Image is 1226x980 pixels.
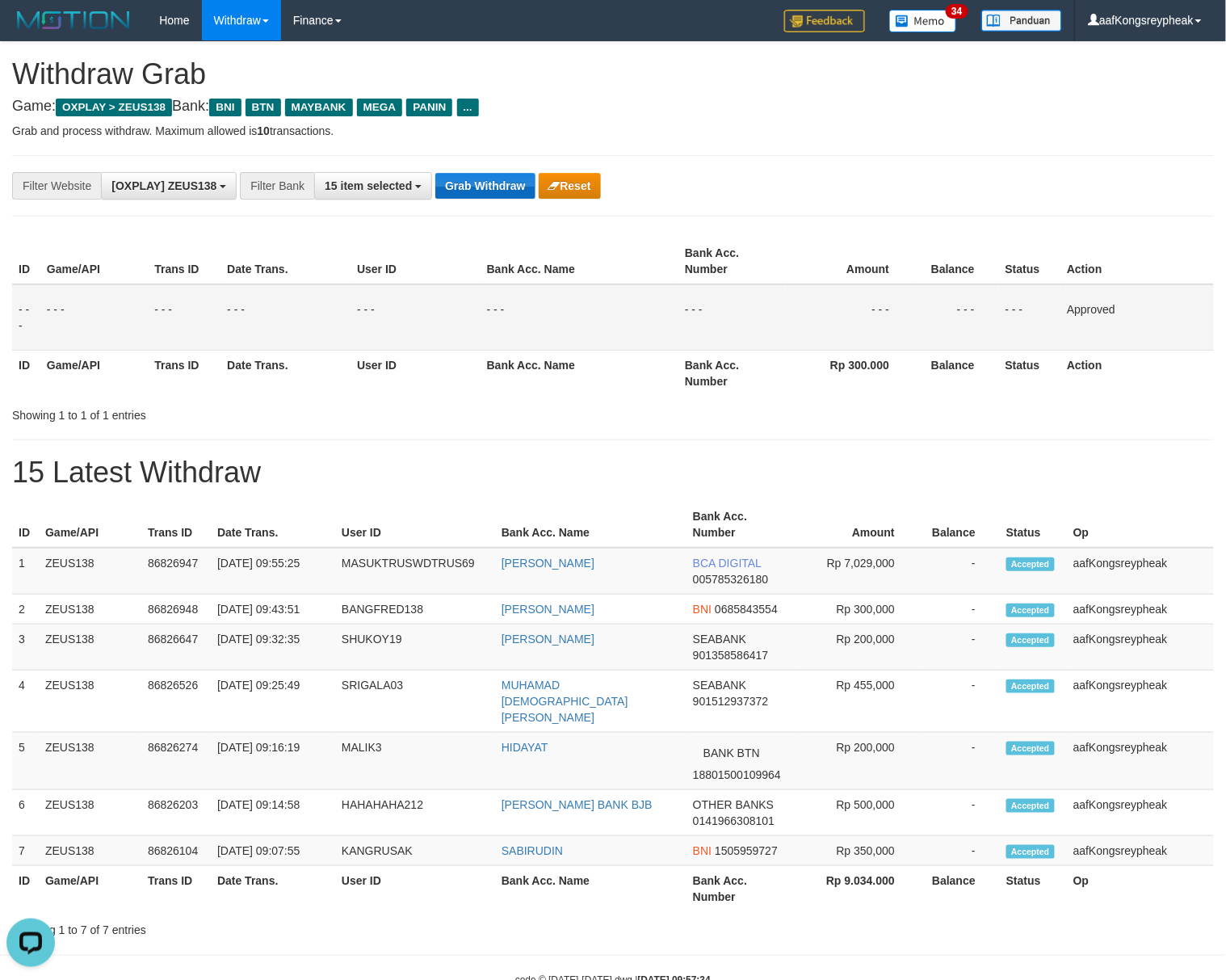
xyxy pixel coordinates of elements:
a: [PERSON_NAME] [502,557,594,570]
th: Action [1060,350,1214,396]
td: [DATE] 09:16:19 [211,733,335,790]
button: Grab Withdraw [435,173,535,199]
td: - - - [913,284,999,351]
p: Grab and process withdraw. Maximum allowed is transactions. [12,123,1214,139]
td: - - - [148,284,220,351]
th: Rp 9.034.000 [797,866,919,912]
span: MEGA [357,99,403,116]
td: 86826948 [141,595,211,625]
span: Accepted [1006,799,1055,813]
td: 6 [12,790,39,836]
td: 2 [12,595,39,625]
th: Game/API [40,238,148,284]
th: Trans ID [141,866,211,912]
span: BNI [693,844,712,857]
th: Trans ID [141,502,211,548]
td: Rp 350,000 [797,836,919,866]
span: MAYBANK [285,99,353,116]
th: Date Trans. [220,350,351,396]
span: [OXPLAY] ZEUS138 [111,179,216,192]
td: Rp 200,000 [797,625,919,671]
td: SHUKOY19 [335,625,495,671]
td: Rp 500,000 [797,790,919,836]
h4: Game: Bank: [12,99,1214,115]
button: Reset [539,173,601,199]
th: Trans ID [148,350,220,396]
td: - - - [12,284,40,351]
td: aafKongsreypheak [1067,548,1214,595]
span: Copy 1505959727 to clipboard [715,844,778,857]
th: Date Trans. [211,502,335,548]
span: BCA DIGITAL [693,557,762,570]
th: ID [12,350,40,396]
th: Amount [797,502,919,548]
td: - - - [40,284,148,351]
td: Rp 200,000 [797,733,919,790]
th: Status [999,238,1060,284]
td: 86826947 [141,548,211,595]
td: - - - [351,284,481,351]
td: [DATE] 09:43:51 [211,595,335,625]
td: [DATE] 09:25:49 [211,671,335,733]
th: Op [1067,502,1214,548]
th: Balance [913,350,999,396]
a: SABIRUDIN [502,844,563,857]
td: 4 [12,671,39,733]
span: SEABANK [693,633,746,646]
span: Accepted [1006,679,1055,693]
td: ZEUS138 [39,548,141,595]
td: aafKongsreypheak [1067,733,1214,790]
td: - - - [481,284,678,351]
td: - [919,595,1000,625]
th: User ID [351,238,481,284]
td: ZEUS138 [39,836,141,866]
td: [DATE] 09:07:55 [211,836,335,866]
td: HAHAHAHA212 [335,790,495,836]
th: Bank Acc. Name [495,502,686,548]
th: Bank Acc. Name [481,238,678,284]
th: Bank Acc. Name [495,866,686,912]
span: BANK BTN [693,739,770,767]
th: ID [12,502,39,548]
td: 7 [12,836,39,866]
span: ... [457,99,479,116]
span: 15 item selected [325,179,412,192]
td: ZEUS138 [39,625,141,671]
td: ZEUS138 [39,790,141,836]
h1: 15 Latest Withdraw [12,456,1214,489]
th: Balance [919,502,1000,548]
span: Accepted [1006,845,1055,859]
td: BANGFRED138 [335,595,495,625]
th: Bank Acc. Number [686,502,797,548]
td: - [919,671,1000,733]
span: Copy 0141966308101 to clipboard [693,814,775,827]
td: 1 [12,548,39,595]
span: BTN [246,99,281,116]
th: ID [12,866,39,912]
th: Balance [919,866,1000,912]
th: User ID [335,866,495,912]
span: Copy 005785326180 to clipboard [693,573,768,586]
button: 15 item selected [314,172,432,200]
td: aafKongsreypheak [1067,790,1214,836]
span: Copy 0685843554 to clipboard [715,603,778,616]
td: 86826647 [141,625,211,671]
span: Accepted [1006,604,1055,617]
th: Action [1060,238,1214,284]
span: Accepted [1006,557,1055,571]
span: Accepted [1006,742,1055,755]
th: Amount [786,238,913,284]
th: Status [1000,866,1067,912]
th: Bank Acc. Number [678,350,786,396]
span: BNI [209,99,241,116]
span: Copy 18801500109964 to clipboard [693,768,781,781]
td: - - - [999,284,1060,351]
a: HIDAYAT [502,741,548,754]
td: Approved [1060,284,1214,351]
td: MASUKTRUSWDTRUS69 [335,548,495,595]
th: Bank Acc. Name [481,350,678,396]
span: Accepted [1006,633,1055,647]
td: - - - [678,284,786,351]
span: BNI [693,603,712,616]
td: MALIK3 [335,733,495,790]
